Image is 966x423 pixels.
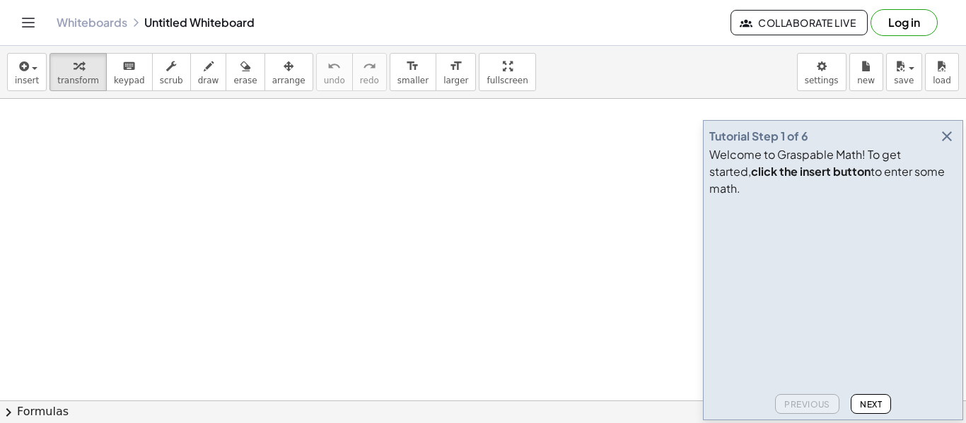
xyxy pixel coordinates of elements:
[198,76,219,85] span: draw
[190,53,227,91] button: draw
[50,53,107,91] button: transform
[894,76,914,85] span: save
[436,53,476,91] button: format_sizelarger
[360,76,379,85] span: redo
[17,11,40,34] button: Toggle navigation
[860,399,882,410] span: Next
[487,76,528,85] span: fullscreen
[709,128,808,145] div: Tutorial Step 1 of 6
[15,76,39,85] span: insert
[226,53,264,91] button: erase
[316,53,353,91] button: undoundo
[363,58,376,75] i: redo
[264,53,313,91] button: arrange
[106,53,153,91] button: keyboardkeypad
[933,76,951,85] span: load
[352,53,387,91] button: redoredo
[851,394,891,414] button: Next
[849,53,883,91] button: new
[272,76,305,85] span: arrange
[160,76,183,85] span: scrub
[871,9,938,36] button: Log in
[7,53,47,91] button: insert
[152,53,191,91] button: scrub
[57,16,127,30] a: Whiteboards
[925,53,959,91] button: load
[797,53,846,91] button: settings
[397,76,429,85] span: smaller
[390,53,436,91] button: format_sizesmaller
[479,53,535,91] button: fullscreen
[327,58,341,75] i: undo
[886,53,922,91] button: save
[114,76,145,85] span: keypad
[443,76,468,85] span: larger
[751,164,871,179] b: click the insert button
[324,76,345,85] span: undo
[449,58,462,75] i: format_size
[857,76,875,85] span: new
[57,76,99,85] span: transform
[805,76,839,85] span: settings
[709,146,957,197] div: Welcome to Graspable Math! To get started, to enter some math.
[731,10,868,35] button: Collaborate Live
[743,16,856,29] span: Collaborate Live
[122,58,136,75] i: keyboard
[233,76,257,85] span: erase
[406,58,419,75] i: format_size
